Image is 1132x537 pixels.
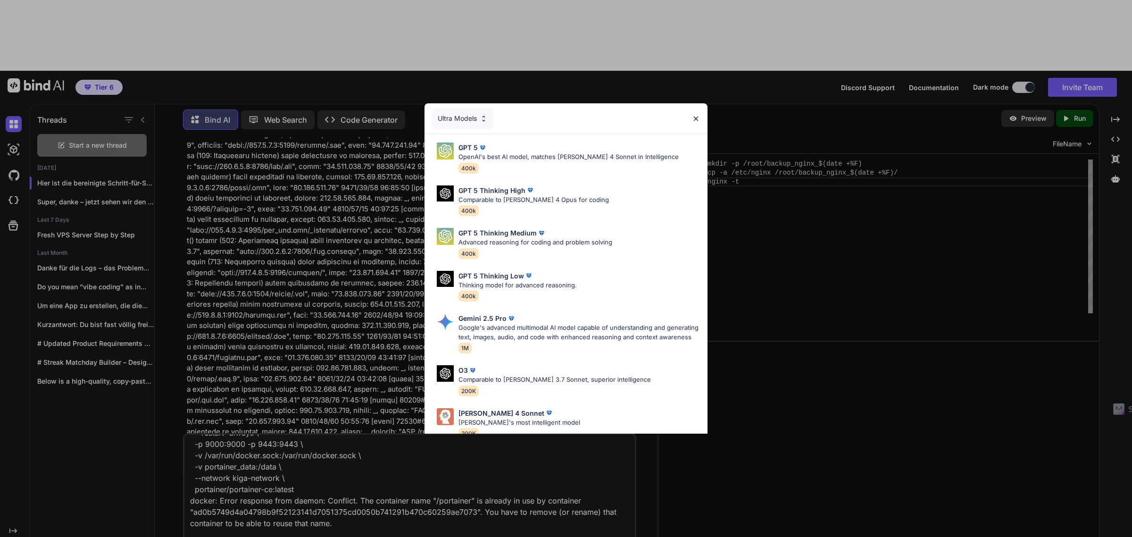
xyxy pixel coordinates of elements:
span: 400k [458,205,479,216]
p: O3 [458,365,468,375]
img: Pick Models [437,143,454,159]
span: 400k [458,248,479,259]
img: premium [507,314,516,323]
p: Google's advanced multimodal AI model capable of understanding and generating text, images, audio... [458,323,700,342]
span: 200K [458,386,479,396]
p: GPT 5 Thinking Medium [458,228,537,238]
img: Pick Models [437,408,454,425]
span: 400k [458,163,479,174]
p: Advanced reasoning for coding and problem solving [458,238,612,247]
p: Comparable to [PERSON_NAME] 3.7 Sonnet, superior intelligence [458,375,651,385]
div: Ultra Models [432,108,493,129]
img: Pick Models [480,115,488,123]
p: Thinking model for advanced reasoning. [458,281,577,290]
span: 200K [458,428,479,439]
p: GPT 5 [458,143,478,152]
img: Pick Models [437,271,454,287]
img: premium [524,271,533,280]
p: Comparable to [PERSON_NAME] 4 Opus for coding [458,195,609,205]
img: Pick Models [437,185,454,202]
p: [PERSON_NAME]'s most intelligent model [458,418,580,428]
span: 1M [458,343,472,353]
span: 400k [458,291,479,302]
img: Pick Models [437,365,454,382]
img: close [692,115,700,123]
p: Gemini 2.5 Pro [458,313,507,323]
img: premium [537,228,546,238]
img: Pick Models [437,313,454,330]
img: premium [468,366,477,375]
p: GPT 5 Thinking Low [458,271,524,281]
img: premium [525,185,535,195]
img: Pick Models [437,228,454,245]
img: premium [544,408,554,418]
p: GPT 5 Thinking High [458,185,525,195]
p: OpenAI's best AI model, matches [PERSON_NAME] 4 Sonnet in Intelligence [458,152,679,162]
p: [PERSON_NAME] 4 Sonnet [458,408,544,418]
img: premium [478,143,487,152]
